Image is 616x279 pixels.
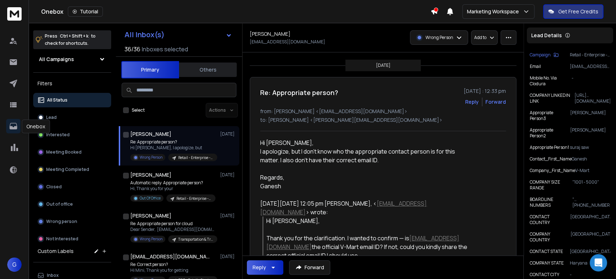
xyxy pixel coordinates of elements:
[140,236,162,242] p: Wrong Person
[130,145,217,151] p: Hi [PERSON_NAME], I apologize, but
[121,61,179,78] button: Primary
[570,110,611,121] p: [PERSON_NAME]
[178,237,213,242] p: Transportation & Travel
[46,219,77,224] p: Wrong person
[530,156,572,162] p: Contact_First_Name
[289,260,330,275] button: Forward
[425,35,453,40] p: Wrong Person
[250,30,290,38] h1: [PERSON_NAME]
[530,75,572,87] p: Mobile No. Via Clodura
[260,147,471,164] div: I apologize, but I don't know who the appropriate contact person is for this matter. I also don't...
[132,107,145,113] label: Select
[46,201,73,207] p: Out of office
[38,248,74,255] h3: Custom Labels
[570,64,610,69] p: [EMAIL_ADDRESS][DOMAIN_NAME]
[530,197,572,208] p: BOARDLINE NUMBERS
[46,184,62,190] p: Closed
[59,32,89,40] span: Ctrl + Shift + k
[260,173,471,182] div: Regards,
[46,132,70,138] p: Interested
[130,180,215,186] p: Automatic reply: Appropriate person?
[260,138,471,147] div: Hi [PERSON_NAME],
[46,236,78,242] p: Not Interested
[124,45,140,53] span: 36 / 36
[570,272,610,278] p: -
[572,156,610,162] p: Ganesh
[530,168,575,173] p: Company_First_Name
[68,7,103,17] button: Tutorial
[530,110,570,121] p: Appropriate Person3
[47,97,67,103] p: All Status
[530,93,575,104] p: COMPANY LINKEDIN LINK
[530,52,551,58] p: Campaign
[33,180,111,194] button: Closed
[119,27,238,42] button: All Inbox(s)
[570,127,611,139] p: [PERSON_NAME]
[266,216,471,234] div: Hi [PERSON_NAME],
[130,212,171,219] h1: [PERSON_NAME]
[7,257,22,272] button: G
[530,179,572,191] p: COMPANY SIZE RANGE
[260,116,506,124] p: to: [PERSON_NAME] <[PERSON_NAME][EMAIL_ADDRESS][DOMAIN_NAME]>
[260,182,471,190] div: Ganesh
[530,64,541,69] p: Email
[33,128,111,142] button: Interested
[33,232,111,246] button: Not Interested
[33,78,111,89] h3: Filters
[464,87,506,95] p: [DATE] : 12:33 pm
[266,234,471,269] div: Thank you for the clarification. I wanted to confirm — is the official V-Mart email ID? If not, c...
[124,31,165,38] h1: All Inbox(s)
[250,39,325,45] p: [EMAIL_ADDRESS][DOMAIN_NAME]
[575,93,611,104] p: [URL][DOMAIN_NAME]
[530,249,563,254] p: CONTACT STATE
[247,260,283,275] button: Reply
[41,7,431,17] div: Onebox
[46,167,89,172] p: Meeting Completed
[45,33,96,47] p: Press to check for shortcuts.
[530,145,569,150] p: Appropriate Person1
[130,186,215,192] p: Hi, Thank you for your
[572,179,610,191] p: "1001 - 5000"
[142,45,188,53] h3: Inboxes selected
[530,52,559,58] button: Campaign
[530,214,570,226] p: CONTACT COUNTRY
[33,52,111,66] button: All Campaigns
[558,8,598,15] p: Get Free Credits
[220,254,236,259] p: [DATE]
[253,264,266,271] div: Reply
[47,272,59,278] p: Inbox
[220,213,236,219] p: [DATE]
[260,199,471,216] div: [DATE][DATE] 12:05 pm [PERSON_NAME], < > wrote:
[530,231,571,243] p: COMPANY COUNTRY
[531,32,562,39] p: Lead Details
[220,131,236,137] p: [DATE]
[140,155,162,160] p: Wrong Person
[570,52,610,58] p: Retail - Enterprise - [PERSON_NAME]
[530,260,564,266] p: COMPANY STATE
[220,172,236,178] p: [DATE]
[467,8,522,15] p: Marketing Workspace
[130,130,171,138] h1: [PERSON_NAME]
[33,93,111,107] button: All Status
[22,120,50,133] div: Onebox
[130,253,210,260] h1: [EMAIL_ADDRESS][DOMAIN_NAME]
[474,35,486,40] p: Add to
[33,197,111,211] button: Out of office
[33,162,111,177] button: Meeting Completed
[376,63,390,68] p: [DATE]
[33,214,111,229] button: Wrong person
[260,108,506,115] p: from: [PERSON_NAME] <[EMAIL_ADDRESS][DOMAIN_NAME]>
[543,4,603,19] button: Get Free Credits
[130,227,217,232] p: Dear Sender, [EMAIL_ADDRESS][DOMAIN_NAME] [[DOMAIN_NAME][EMAIL_ADDRESS][DOMAIN_NAME]] has been ch...
[130,139,217,145] p: Re: Appropriate person?
[590,254,607,271] div: Open Intercom Messenger
[260,87,338,98] h1: Re: Appropriate person?
[179,62,237,78] button: Others
[465,98,479,106] button: Reply
[570,260,610,266] p: Haryana
[572,197,610,208] p: "[PHONE_NUMBER],[PHONE_NUMBER]"
[572,75,610,87] p: -
[530,127,570,139] p: Appropriate Person2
